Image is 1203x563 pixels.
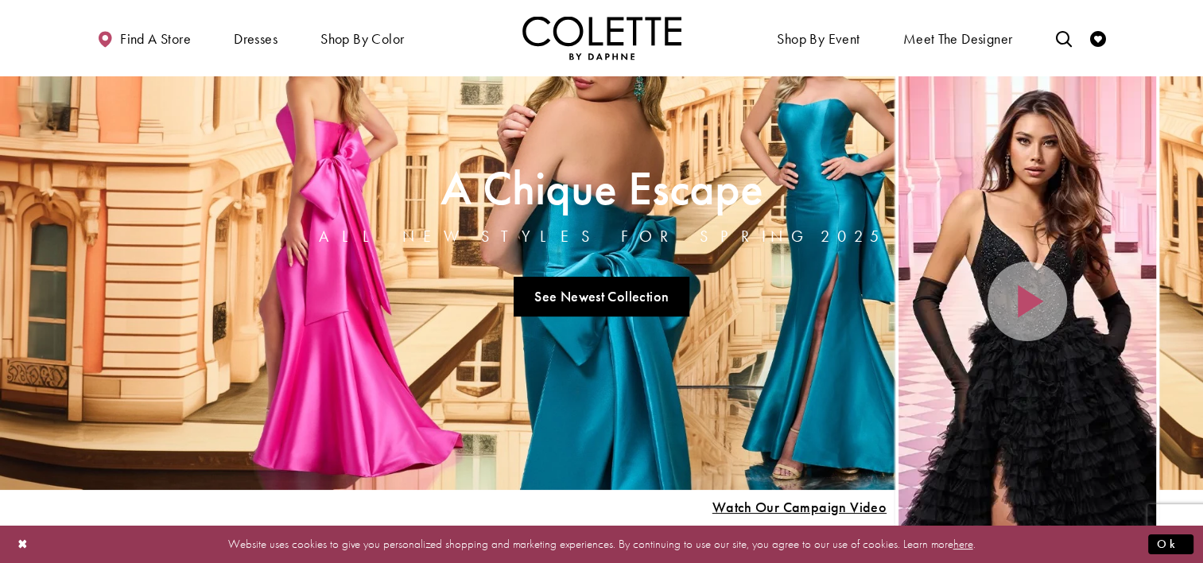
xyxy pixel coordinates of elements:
span: Meet the designer [903,31,1013,47]
a: Toggle search [1051,16,1075,60]
span: Shop by color [316,16,408,60]
a: Check Wishlist [1086,16,1110,60]
button: Submit Dialog [1148,534,1193,554]
span: Play Slide #15 Video [712,499,887,515]
span: Shop By Event [777,31,860,47]
a: Visit Home Page [522,16,681,60]
span: Dresses [234,31,277,47]
span: Shop by color [320,31,404,47]
p: Website uses cookies to give you personalized shopping and marketing experiences. By continuing t... [114,534,1089,555]
span: Find a store [120,31,191,47]
button: Close Dialog [10,530,37,558]
ul: Slider Links [314,270,890,323]
a: See Newest Collection A Chique Escape All New Styles For Spring 2025 [514,277,690,316]
a: here [953,536,973,552]
span: Dresses [230,16,281,60]
a: Find a store [93,16,195,60]
a: Meet the designer [899,16,1017,60]
span: Shop By Event [773,16,863,60]
img: Colette by Daphne [522,16,681,60]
